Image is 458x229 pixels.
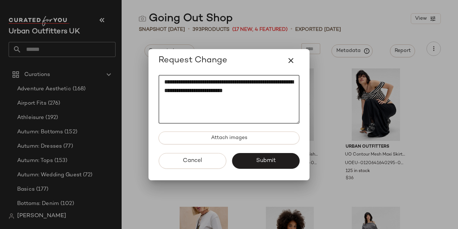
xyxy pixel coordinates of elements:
[159,55,227,66] span: Request Change
[159,153,226,169] button: Cancel
[159,132,299,144] button: Attach images
[182,157,202,164] span: Cancel
[211,135,247,141] span: Attach images
[255,157,276,164] span: Submit
[232,153,299,169] button: Submit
